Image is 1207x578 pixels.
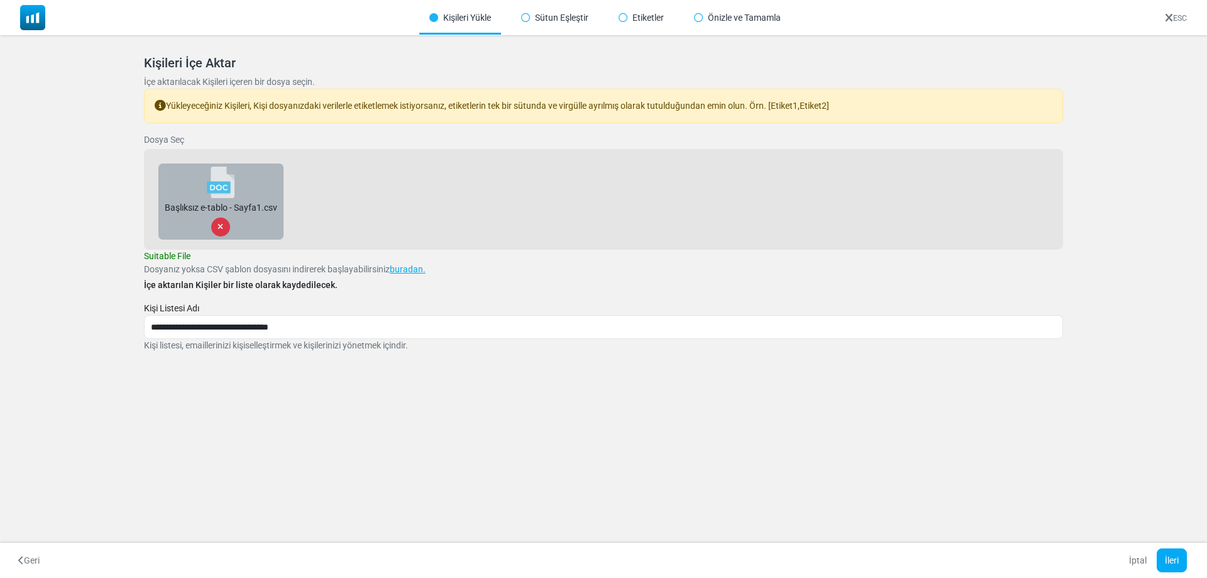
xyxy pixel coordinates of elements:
div: Remove File [211,218,230,236]
div: Önizle ve Tamamla [684,1,791,35]
img: doc.png [205,167,236,198]
div: Yükleyeceğiniz Kişileri, Kişi dosyanızdaki verilerle etiketlemek istiyorsanız, etiketlerin tek bi... [144,89,1063,123]
p: İçe aktarılacak Kişileri içeren bir dosya seçin. [144,75,1063,89]
img: mailsoftly_icon_blue_white.svg [20,5,45,30]
span: Suitable File [144,251,190,261]
button: Geri [10,548,48,572]
div: Sütun Eşleştir [511,1,598,35]
a: buradan. [390,264,426,274]
label: İçe aktarılan Kişiler bir liste olarak kaydedilecek. [144,279,338,292]
button: İleri [1157,548,1187,572]
a: ESC [1165,14,1187,23]
p: Kişi listesi, emaillerinizi kişiselleştirmek ve kişilerinizi yönetmek içindir. [144,339,1063,352]
p: Dosyanız yoksa CSV şablon dosyasını indirerek başlayabilirsiniz [144,263,1063,276]
div: Kişileri Yükle [419,1,501,35]
label: Kişi Listesi Adı [144,302,199,315]
div: Başlıksız e-tablo - Sayfa1.csv [162,198,280,218]
div: Etiketler [609,1,674,35]
a: İptal [1121,548,1155,572]
h5: Kişileri İçe Aktar [144,55,1063,70]
label: Dosya Seç [144,133,184,147]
